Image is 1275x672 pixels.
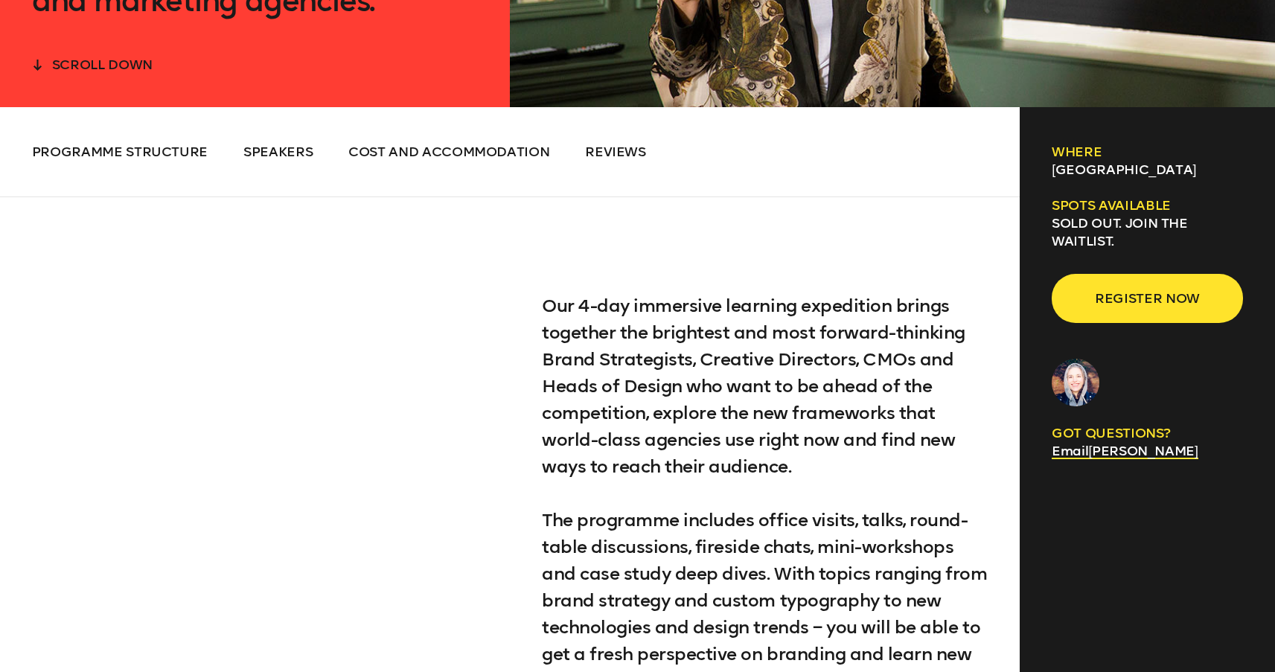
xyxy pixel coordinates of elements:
span: Speakers [243,144,313,160]
span: Register now [1076,284,1219,313]
p: SOLD OUT. Join the waitlist. [1052,214,1243,250]
p: [GEOGRAPHIC_DATA] [1052,161,1243,179]
p: Our 4-day immersive learning expedition brings together the brightest and most forward-thinking B... [542,292,988,480]
h6: Spots available [1052,196,1243,214]
span: Cost and Accommodation [348,144,549,160]
span: Programme Structure [32,144,208,160]
a: Email[PERSON_NAME] [1052,443,1198,459]
button: scroll down [32,53,153,74]
button: Register now [1052,274,1243,323]
span: scroll down [52,57,153,73]
span: Reviews [585,144,646,160]
h6: Where [1052,143,1243,161]
p: GOT QUESTIONS? [1052,424,1243,442]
